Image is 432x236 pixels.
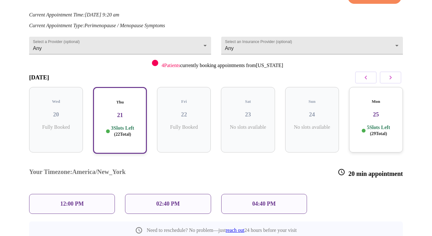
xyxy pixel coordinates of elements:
em: Current Appointment Type: Perimenopause / Menopause Symptoms [29,23,165,28]
div: Any [29,37,211,54]
h3: 25 [354,111,398,118]
a: reach out [226,227,244,233]
h3: 24 [290,111,334,118]
h3: [DATE] [29,74,49,81]
div: Any [221,37,403,54]
p: Fully Booked [34,124,78,130]
p: Fully Booked [162,124,206,130]
h5: Sun [290,99,334,104]
p: currently booking appointments from [US_STATE] [161,63,283,68]
h3: 23 [226,111,270,118]
h3: 20 min appointment [338,168,403,177]
h5: Fri [162,99,206,104]
p: 04:40 PM [252,201,276,207]
span: 4 Patients [161,63,180,68]
p: 12:00 PM [60,201,84,207]
h5: Wed [34,99,78,104]
p: 02:40 PM [156,201,180,207]
p: No slots available [226,124,270,130]
h3: 20 [34,111,78,118]
h5: Sat [226,99,270,104]
span: ( 29 Total) [370,131,387,136]
h3: 21 [99,112,141,119]
h3: Your Timezone: America/New_York [29,168,126,177]
p: No slots available [290,124,334,130]
h5: Thu [99,100,141,105]
h3: 22 [162,111,206,118]
h5: Mon [354,99,398,104]
p: Need to reschedule? No problem—just 24 hours before your visit [147,227,297,233]
span: ( 22 Total) [114,132,131,137]
em: Current Appointment Time: [DATE] 9:20 am [29,12,119,17]
p: 5 Slots Left [367,124,390,137]
p: 3 Slots Left [111,125,134,137]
